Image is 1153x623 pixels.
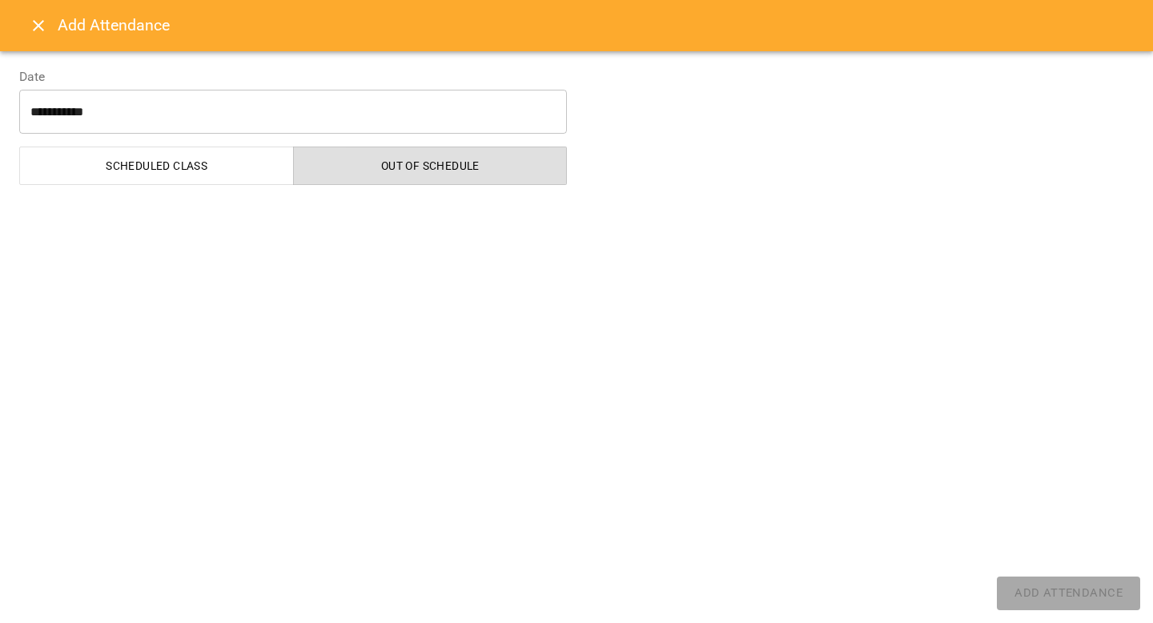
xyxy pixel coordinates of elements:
[19,147,294,185] button: Scheduled class
[19,6,58,45] button: Close
[19,70,567,83] label: Date
[30,156,284,175] span: Scheduled class
[303,156,558,175] span: Out of Schedule
[293,147,568,185] button: Out of Schedule
[58,13,1134,38] h6: Add Attendance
